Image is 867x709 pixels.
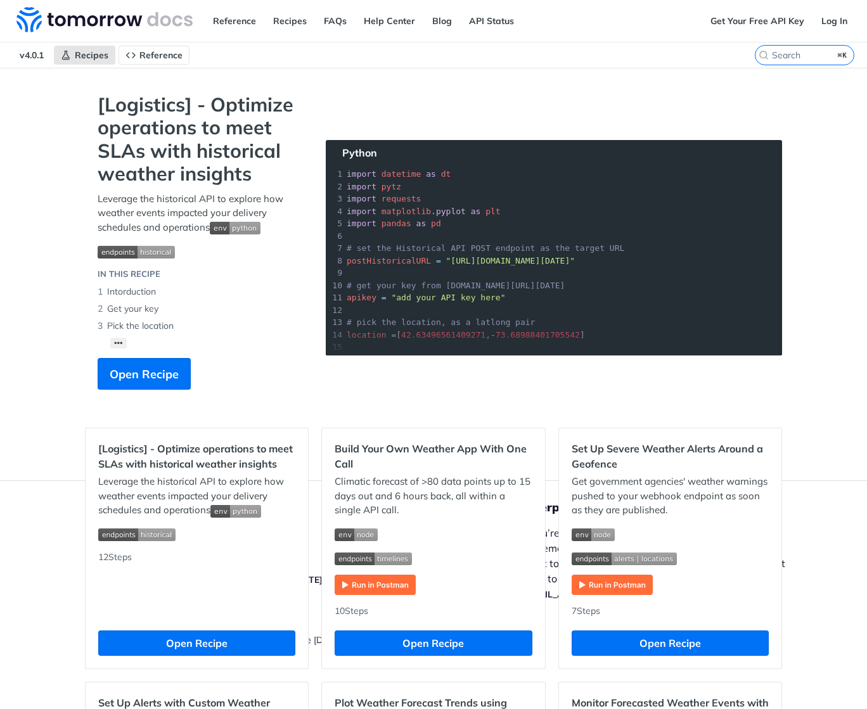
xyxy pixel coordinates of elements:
button: Open Recipe [335,630,532,656]
a: Reference [206,11,263,30]
a: Reference [119,46,189,65]
button: Open Recipe [572,630,769,656]
p: Leverage the historical API to explore how weather events impacted your delivery schedules and op... [98,475,295,518]
span: Expand image [572,551,769,565]
span: Recipes [75,49,108,61]
a: FAQs [317,11,354,30]
a: Expand image [572,578,653,590]
img: endpoint [98,246,175,259]
span: Expand image [210,221,260,233]
img: env [572,528,615,541]
span: v4.0.1 [13,46,51,65]
span: Expand image [572,527,769,542]
img: Run in Postman [335,575,416,595]
a: Recipes [54,46,115,65]
a: API Status [462,11,521,30]
li: Pick the location [98,317,300,335]
div: 10 Steps [335,604,532,618]
button: Open Recipe [98,630,295,656]
h2: [Logistics] - Optimize operations to meet SLAs with historical weather insights [98,441,295,471]
div: IN THIS RECIPE [98,268,160,281]
strong: [Logistics] - Optimize operations to meet SLAs with historical weather insights [98,93,300,186]
img: endpoint [335,553,412,565]
a: Blog [425,11,459,30]
a: Log In [814,11,854,30]
div: 12 Steps [98,551,295,618]
div: 7 Steps [572,604,769,618]
p: Get government agencies' weather warnings pushed to your webhook endpoint as soon as they are pub... [572,475,769,518]
a: Help Center [357,11,422,30]
span: Reference [139,49,183,61]
li: Intorduction [98,283,300,300]
img: env [210,505,261,518]
button: ••• [110,338,127,348]
svg: Search [759,50,769,60]
li: Get your key [98,300,300,317]
img: Tomorrow.io Weather API Docs [16,7,193,32]
span: Open Recipe [110,366,179,383]
img: endpoint [572,553,677,565]
span: Expand image [98,244,300,259]
img: env [210,222,260,234]
button: Open Recipe [98,358,191,390]
img: endpoint [98,528,176,541]
img: env [335,528,378,541]
a: Recipes [266,11,314,30]
h2: Build Your Own Weather App With One Call [335,441,532,471]
p: Climatic forecast of >80 data points up to 15 days out and 6 hours back, all within a single API ... [335,475,532,518]
span: Expand image [210,504,261,516]
a: Get Your Free API Key [703,11,811,30]
span: Expand image [335,527,532,542]
kbd: ⌘K [835,49,851,61]
a: Expand image [335,578,416,590]
p: Leverage the historical API to explore how weather events impacted your delivery schedules and op... [98,192,300,235]
h2: Set Up Severe Weather Alerts Around a Geofence [572,441,769,471]
img: Run in Postman [572,575,653,595]
span: Expand image [98,527,295,542]
span: Expand image [335,551,532,565]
